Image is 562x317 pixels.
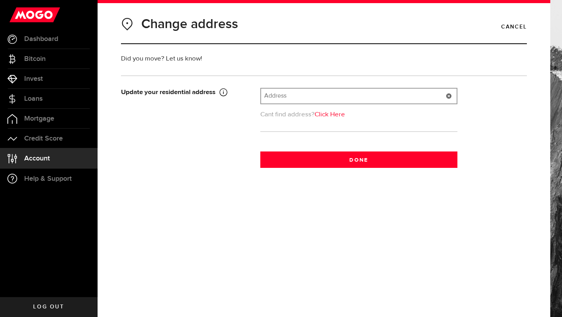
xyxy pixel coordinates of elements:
span: Dashboard [24,36,58,43]
a: Click Here [315,111,345,118]
input: Address [261,89,457,103]
div: Did you move? Let us know! [115,54,247,64]
button: Open LiveChat chat widget [6,3,30,27]
span: Account [24,155,50,162]
span: Help & Support [24,175,72,182]
button: Done [260,151,457,168]
div: Update your residential address [121,88,249,97]
span: Log out [33,304,64,310]
h1: Change address [141,14,238,34]
span: Loans [24,95,43,102]
a: Cancel [501,20,527,34]
span: Bitcoin [24,55,46,62]
span: Invest [24,75,43,82]
span: Mortgage [24,115,54,122]
span: Cant find address? [260,111,345,118]
span: Credit Score [24,135,63,142]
